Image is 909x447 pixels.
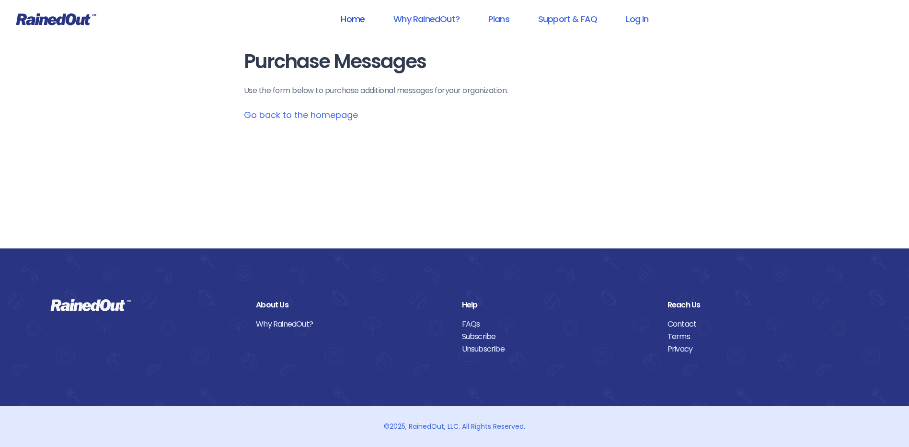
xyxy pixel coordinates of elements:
[462,299,653,311] div: Help
[667,318,859,330] a: Contact
[462,318,653,330] a: FAQs
[381,8,472,30] a: Why RainedOut?
[613,8,661,30] a: Log In
[667,330,859,343] a: Terms
[244,51,666,72] h1: Purchase Messages
[667,343,859,355] a: Privacy
[244,85,666,96] p: Use the form below to purchase additional messages for your organization .
[667,299,859,311] div: Reach Us
[256,299,447,311] div: About Us
[256,318,447,330] a: Why RainedOut?
[462,343,653,355] a: Unsubscribe
[462,330,653,343] a: Subscribe
[244,109,358,121] a: Go back to the homepage
[526,8,610,30] a: Support & FAQ
[328,8,377,30] a: Home
[476,8,522,30] a: Plans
